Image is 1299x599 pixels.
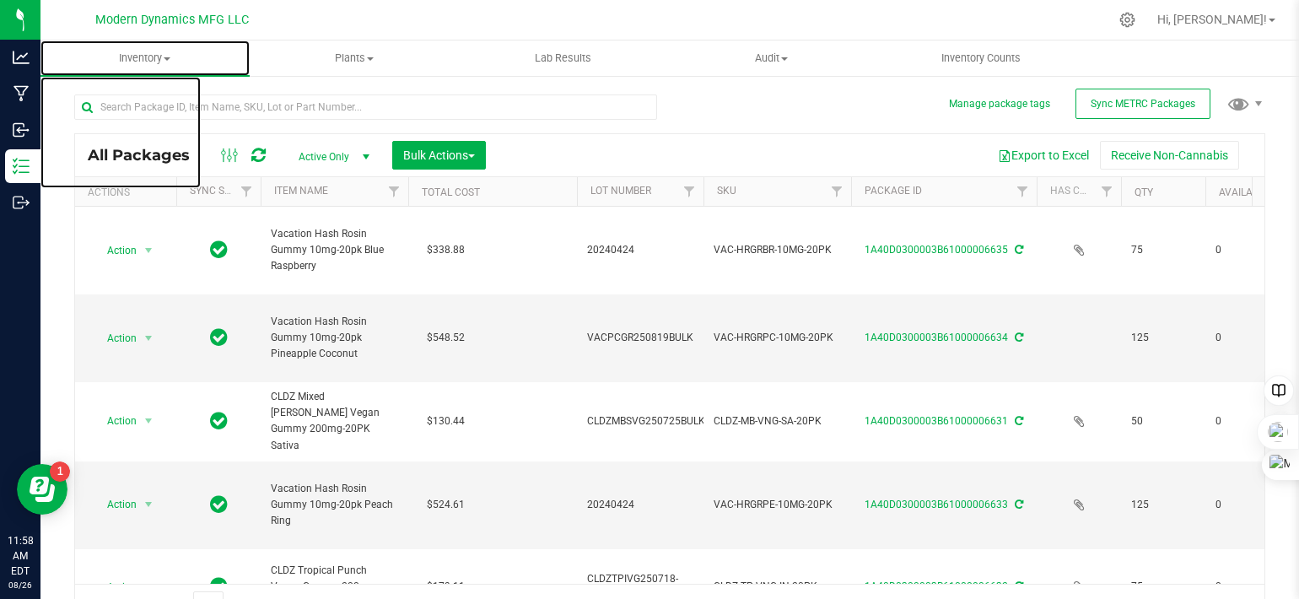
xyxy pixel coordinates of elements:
[274,185,328,197] a: Item Name
[1215,579,1280,595] span: 0
[40,40,250,76] a: Inventory
[92,575,137,599] span: Action
[92,239,137,262] span: Action
[271,481,398,530] span: Vacation Hash Rosin Gummy 10mg-20pk Peach Ring
[823,177,851,206] a: Filter
[987,141,1100,170] button: Export to Excel
[865,415,1008,427] a: 1A40D0300003B61000006631
[865,332,1008,343] a: 1A40D0300003B61000006634
[587,413,705,429] span: CLDZMBSVG250725BULK
[1009,177,1037,206] a: Filter
[138,239,159,262] span: select
[512,51,614,66] span: Lab Results
[392,141,486,170] button: Bulk Actions
[74,94,657,120] input: Search Package ID, Item Name, SKU, Lot or Part Number...
[587,242,693,258] span: 20240424
[92,409,137,433] span: Action
[403,148,475,162] span: Bulk Actions
[95,13,249,27] span: Modern Dynamics MFG LLC
[271,389,398,454] span: CLDZ Mixed [PERSON_NAME] Vegan Gummy 200mg-20PK Sativa
[865,244,1008,256] a: 1A40D0300003B61000006635
[1117,12,1138,28] div: Manage settings
[1131,579,1195,595] span: 75
[1012,332,1023,343] span: Sync from Compliance System
[876,40,1086,76] a: Inventory Counts
[1215,330,1280,346] span: 0
[587,330,693,346] span: VACPCGR250819BULK
[1219,186,1269,198] a: Available
[676,177,703,206] a: Filter
[418,575,473,599] span: $179.11
[210,409,228,433] span: In Sync
[1131,497,1195,513] span: 125
[250,40,459,76] a: Plants
[190,185,255,197] a: Sync Status
[271,314,398,363] span: Vacation Hash Rosin Gummy 10mg-20pk Pineapple Coconut
[210,575,228,598] span: In Sync
[919,51,1043,66] span: Inventory Counts
[1215,497,1280,513] span: 0
[865,185,922,197] a: Package ID
[88,146,207,165] span: All Packages
[418,493,473,517] span: $524.61
[714,579,841,595] span: CLDZ-TP-VNG-IN-20PK
[13,121,30,138] inline-svg: Inbound
[422,186,480,198] a: Total Cost
[418,326,473,350] span: $548.52
[138,575,159,599] span: select
[1012,580,1023,592] span: Sync from Compliance System
[458,40,667,76] a: Lab Results
[1075,89,1210,119] button: Sync METRC Packages
[1012,415,1023,427] span: Sync from Compliance System
[1131,330,1195,346] span: 125
[1012,244,1023,256] span: Sync from Compliance System
[1037,177,1121,207] th: Has COA
[40,51,250,66] span: Inventory
[1100,141,1239,170] button: Receive Non-Cannabis
[714,497,841,513] span: VAC-HRGRPE-10MG-20PK
[210,238,228,262] span: In Sync
[590,185,651,197] a: Lot Number
[1131,242,1195,258] span: 75
[1135,186,1153,198] a: Qty
[667,40,876,76] a: Audit
[50,461,70,482] iframe: Resource center unread badge
[271,226,398,275] span: Vacation Hash Rosin Gummy 10mg-20pk Blue Raspberry
[418,409,473,434] span: $130.44
[138,493,159,516] span: select
[949,97,1050,111] button: Manage package tags
[251,51,458,66] span: Plants
[92,493,137,516] span: Action
[1215,242,1280,258] span: 0
[714,413,841,429] span: CLDZ-MB-VNG-SA-20PK
[92,326,137,350] span: Action
[714,330,841,346] span: VAC-HRGRPC-10MG-20PK
[865,499,1008,510] a: 1A40D0300003B61000006633
[1091,98,1195,110] span: Sync METRC Packages
[8,533,33,579] p: 11:58 AM EDT
[13,85,30,102] inline-svg: Manufacturing
[1215,413,1280,429] span: 0
[714,242,841,258] span: VAC-HRGRBR-10MG-20PK
[233,177,261,206] a: Filter
[1157,13,1267,26] span: Hi, [PERSON_NAME]!
[210,326,228,349] span: In Sync
[418,238,473,262] span: $338.88
[668,51,876,66] span: Audit
[13,194,30,211] inline-svg: Outbound
[88,186,170,198] div: Actions
[138,326,159,350] span: select
[17,464,67,515] iframe: Resource center
[210,493,228,516] span: In Sync
[865,580,1008,592] a: 1A40D0300003B61000006632
[13,158,30,175] inline-svg: Inventory
[1012,499,1023,510] span: Sync from Compliance System
[717,185,736,197] a: SKU
[8,579,33,591] p: 08/26
[1131,413,1195,429] span: 50
[13,49,30,66] inline-svg: Analytics
[138,409,159,433] span: select
[380,177,408,206] a: Filter
[1093,177,1121,206] a: Filter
